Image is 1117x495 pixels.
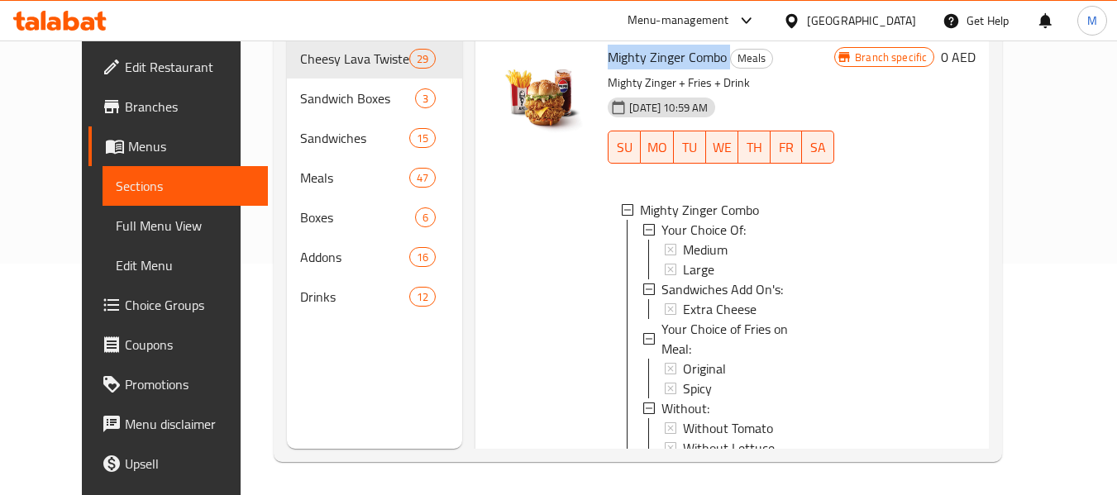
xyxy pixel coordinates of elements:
[88,87,269,126] a: Branches
[300,207,415,227] span: Boxes
[410,131,435,146] span: 15
[125,57,255,77] span: Edit Restaurant
[125,454,255,474] span: Upsell
[409,247,436,267] div: items
[300,168,409,188] span: Meals
[608,73,834,93] p: Mighty Zinger + Fries + Drink
[128,136,255,156] span: Menus
[125,335,255,355] span: Coupons
[287,198,462,237] div: Boxes6
[661,279,783,299] span: Sandwiches Add On's:
[88,325,269,364] a: Coupons
[88,444,269,483] a: Upsell
[809,136,828,159] span: SA
[88,126,269,166] a: Menus
[1087,12,1097,30] span: M
[88,364,269,404] a: Promotions
[409,49,436,69] div: items
[683,259,714,279] span: Large
[628,11,729,31] div: Menu-management
[300,128,409,148] span: Sandwiches
[409,128,436,148] div: items
[771,131,803,164] button: FR
[300,287,409,307] span: Drinks
[623,100,714,116] span: [DATE] 10:59 AM
[661,220,746,240] span: Your Choice Of:
[683,418,773,438] span: Without Tomato
[88,285,269,325] a: Choice Groups
[416,91,435,107] span: 3
[116,216,255,236] span: Full Menu View
[608,45,727,69] span: Mighty Zinger Combo
[647,136,667,159] span: MO
[410,170,435,186] span: 47
[683,378,712,398] span: Spicy
[409,168,436,188] div: items
[88,47,269,87] a: Edit Restaurant
[608,131,641,164] button: SU
[300,247,409,267] span: Addons
[674,131,706,164] button: TU
[683,240,728,259] span: Medium
[683,359,726,378] span: Original
[287,277,462,317] div: Drinks12
[103,166,269,206] a: Sections
[738,131,771,164] button: TH
[661,398,709,418] span: Without:
[489,45,594,151] img: Mighty Zinger Combo
[287,237,462,277] div: Addons16
[680,136,699,159] span: TU
[125,374,255,394] span: Promotions
[410,51,435,67] span: 29
[745,136,764,159] span: TH
[287,32,462,323] nav: Menu sections
[103,206,269,245] a: Full Menu View
[103,245,269,285] a: Edit Menu
[287,79,462,118] div: Sandwich Boxes3
[125,414,255,434] span: Menu disclaimer
[640,200,759,220] span: Mighty Zinger Combo
[410,289,435,305] span: 12
[300,88,415,108] span: Sandwich Boxes
[300,49,409,69] span: Cheesy Lava Twister
[661,319,821,359] span: Your Choice of Fries on Meal:
[416,210,435,226] span: 6
[410,250,435,265] span: 16
[415,207,436,227] div: items
[409,287,436,307] div: items
[116,255,255,275] span: Edit Menu
[683,299,757,319] span: Extra Cheese
[116,176,255,196] span: Sections
[683,438,775,458] span: Without Lettuce
[941,45,976,69] h6: 0 AED
[88,404,269,444] a: Menu disclaimer
[777,136,796,159] span: FR
[848,50,933,65] span: Branch specific
[807,12,916,30] div: [GEOGRAPHIC_DATA]
[125,97,255,117] span: Branches
[615,136,634,159] span: SU
[713,136,732,159] span: WE
[415,88,436,108] div: items
[802,131,834,164] button: SA
[641,131,674,164] button: MO
[706,131,738,164] button: WE
[287,118,462,158] div: Sandwiches15
[731,49,772,68] span: Meals
[287,39,462,79] div: Cheesy Lava Twister29
[125,295,255,315] span: Choice Groups
[287,158,462,198] div: Meals47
